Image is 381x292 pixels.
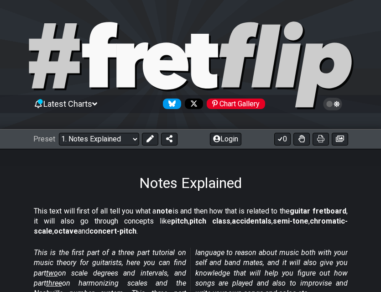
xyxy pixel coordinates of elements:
[142,133,158,146] button: Edit Preset
[139,174,242,192] h1: Notes Explained
[273,217,308,225] strong: semi-tone
[43,99,92,109] span: Latest Charts
[161,133,177,146] button: Share Preset
[328,100,338,108] span: Toggle light / dark theme
[332,133,348,146] button: Create image
[157,207,172,215] strong: note
[293,133,310,146] button: Toggle Dexterity for all fretkits
[274,133,291,146] button: 0
[171,217,188,225] strong: pitch
[46,269,58,277] span: two
[313,133,329,146] button: Print
[189,217,230,225] strong: pitch class
[59,133,139,146] select: Preset
[33,135,55,143] span: Preset
[89,227,136,235] strong: concert-pitch
[210,133,241,146] button: Login
[54,227,78,235] strong: octave
[159,99,181,109] a: Follow #fretflip at Bluesky
[181,99,203,109] a: Follow #fretflip at X
[34,206,348,237] p: This text will first of all tell you what a is and then how that is related to the , it will also...
[207,99,265,109] div: Chart Gallery
[290,207,346,215] strong: guitar fretboard
[232,217,271,225] strong: accidentals
[46,279,62,287] span: three
[203,99,265,109] a: #fretflip at Pinterest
